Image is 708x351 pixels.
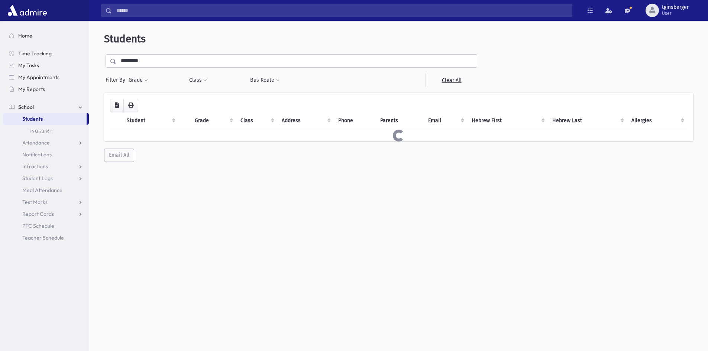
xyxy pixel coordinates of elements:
a: Teacher Schedule [3,232,89,244]
span: Test Marks [22,199,48,205]
th: Hebrew First [467,112,547,129]
span: My Tasks [18,62,39,69]
th: Parents [376,112,424,129]
input: Search [112,4,572,17]
a: Home [3,30,89,42]
a: School [3,101,89,113]
a: PTC Schedule [3,220,89,232]
span: Students [22,116,43,122]
span: Teacher Schedule [22,234,64,241]
button: Print [123,99,138,112]
a: Time Tracking [3,48,89,59]
span: Student Logs [22,175,53,182]
a: Clear All [426,74,477,87]
span: Meal Attendance [22,187,62,194]
th: Address [277,112,334,129]
a: My Reports [3,83,89,95]
span: My Appointments [18,74,59,81]
th: Allergies [627,112,687,129]
th: Class [236,112,278,129]
a: Student Logs [3,172,89,184]
a: Meal Attendance [3,184,89,196]
span: Notifications [22,151,52,158]
a: Report Cards [3,208,89,220]
th: Hebrew Last [548,112,627,129]
th: Grade [190,112,236,129]
span: Filter By [106,76,128,84]
span: Infractions [22,163,48,170]
a: Infractions [3,160,89,172]
a: My Tasks [3,59,89,71]
button: Bus Route [250,74,280,87]
img: AdmirePro [6,3,49,18]
span: School [18,104,34,110]
button: Grade [128,74,148,87]
a: Attendance [3,137,89,149]
span: tginsberger [662,4,689,10]
button: Email All [104,149,134,162]
button: CSV [110,99,124,112]
span: User [662,10,689,16]
th: Phone [334,112,376,129]
span: Home [18,32,32,39]
span: Students [104,33,146,45]
span: Attendance [22,139,50,146]
span: My Reports [18,86,45,92]
th: Email [424,112,467,129]
button: Class [189,74,207,87]
a: Test Marks [3,196,89,208]
a: Notifications [3,149,89,160]
a: דאוגקמאד [3,125,89,137]
span: PTC Schedule [22,222,54,229]
span: Report Cards [22,211,54,217]
span: Time Tracking [18,50,52,57]
a: Students [3,113,87,125]
a: My Appointments [3,71,89,83]
th: Student [122,112,178,129]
